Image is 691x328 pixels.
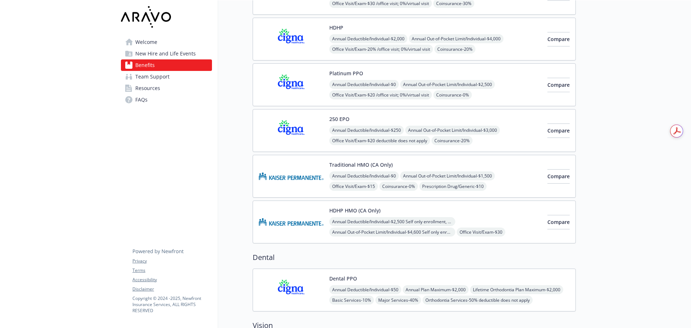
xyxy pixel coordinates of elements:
[329,207,380,214] button: HDHP HMO (CA Only)
[253,252,576,263] h2: Dental
[259,161,324,192] img: Kaiser Permanente Insurance Company carrier logo
[132,286,212,292] a: Disclaimer
[329,69,363,77] button: Platinum PPO
[329,171,399,180] span: Annual Deductible/Individual - $0
[329,115,349,123] button: 250 EPO
[132,295,212,314] p: Copyright © 2024 - 2025 , Newfront Insurance Services, ALL RIGHTS RESERVED
[547,173,570,180] span: Compare
[132,277,212,283] a: Accessibility
[379,182,418,191] span: Coinsurance - 0%
[403,285,469,294] span: Annual Plan Maximum - $2,000
[135,59,155,71] span: Benefits
[375,296,421,305] span: Major Services - 40%
[547,215,570,229] button: Compare
[547,78,570,92] button: Compare
[547,36,570,42] span: Compare
[135,71,170,82] span: Team Support
[329,161,393,169] button: Traditional HMO (CA Only)
[329,136,430,145] span: Office Visit/Exam - $20 deductible does not apply
[135,82,160,94] span: Resources
[409,34,503,43] span: Annual Out-of-Pocket Limit/Individual - $4,000
[329,80,399,89] span: Annual Deductible/Individual - $0
[547,127,570,134] span: Compare
[329,228,455,237] span: Annual Out-of-Pocket Limit/Individual - $4,600 Self only enrollment, $4,600 for any one member wi...
[457,228,505,237] span: Office Visit/Exam - $30
[121,59,212,71] a: Benefits
[405,126,500,135] span: Annual Out-of-Pocket Limit/Individual - $3,000
[121,94,212,105] a: FAQs
[329,24,343,31] button: HDHP
[547,81,570,88] span: Compare
[329,182,378,191] span: Office Visit/Exam - $15
[329,34,407,43] span: Annual Deductible/Individual - $2,000
[259,115,324,146] img: CIGNA carrier logo
[132,267,212,274] a: Terms
[329,45,433,54] span: Office Visit/Exam - 20% /office visit; 0%/virtual visit
[329,90,432,99] span: Office Visit/Exam - $20 /office visit; 0%/virtual visit
[121,36,212,48] a: Welcome
[400,171,495,180] span: Annual Out-of-Pocket Limit/Individual - $1,500
[432,136,473,145] span: Coinsurance - 20%
[135,48,196,59] span: New Hire and Life Events
[419,182,487,191] span: Prescription Drug/Generic - $10
[259,69,324,100] img: CIGNA carrier logo
[329,285,401,294] span: Annual Deductible/Individual - $50
[132,258,212,264] a: Privacy
[259,207,324,237] img: Kaiser Permanente Insurance Company carrier logo
[121,71,212,82] a: Team Support
[433,90,472,99] span: Coinsurance - 0%
[423,296,533,305] span: Orthodontia Services - 50% deductible does not apply
[259,24,324,54] img: CIGNA carrier logo
[329,217,455,226] span: Annual Deductible/Individual - $2,500 Self only enrollment, $3,300 for any one member within a Fa...
[434,45,475,54] span: Coinsurance - 20%
[470,285,563,294] span: Lifetime Orthodontia Plan Maximum - $2,000
[547,169,570,184] button: Compare
[135,36,157,48] span: Welcome
[135,94,148,105] span: FAQs
[400,80,495,89] span: Annual Out-of-Pocket Limit/Individual - $2,500
[259,275,324,305] img: CIGNA carrier logo
[329,126,404,135] span: Annual Deductible/Individual - $250
[121,82,212,94] a: Resources
[329,275,357,282] button: Dental PPO
[547,219,570,225] span: Compare
[121,48,212,59] a: New Hire and Life Events
[547,32,570,46] button: Compare
[329,296,374,305] span: Basic Services - 10%
[547,123,570,138] button: Compare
